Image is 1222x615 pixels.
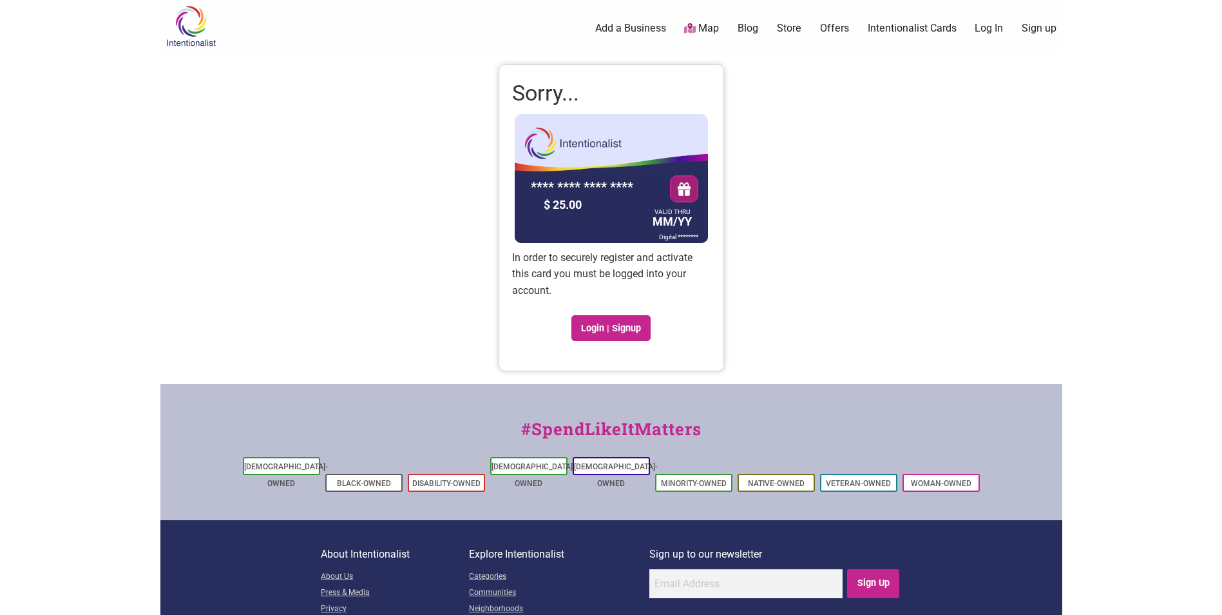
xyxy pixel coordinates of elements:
[847,569,899,598] input: Sign Up
[160,416,1062,454] div: #SpendLikeItMatters
[975,21,1003,35] a: Log In
[684,21,719,36] a: Map
[160,5,222,47] img: Intentionalist
[492,462,575,488] a: [DEMOGRAPHIC_DATA]-Owned
[574,462,658,488] a: [DEMOGRAPHIC_DATA]-Owned
[321,585,469,601] a: Press & Media
[512,78,711,109] h1: Sorry...
[244,462,328,488] a: [DEMOGRAPHIC_DATA]-Owned
[649,546,901,563] p: Sign up to our newsletter
[868,21,957,35] a: Intentionalist Cards
[469,585,649,601] a: Communities
[1022,21,1056,35] a: Sign up
[321,546,469,563] p: About Intentionalist
[911,479,971,488] a: Woman-Owned
[512,249,711,299] p: In order to securely register and activate this card you must be logged into your account.
[595,21,666,35] a: Add a Business
[748,479,805,488] a: Native-Owned
[777,21,801,35] a: Store
[321,569,469,585] a: About Us
[337,479,391,488] a: Black-Owned
[653,211,692,213] div: VALID THRU
[826,479,891,488] a: Veteran-Owned
[649,210,695,231] div: MM/YY
[540,195,650,215] div: $ 25.00
[661,479,727,488] a: Minority-Owned
[469,569,649,585] a: Categories
[412,479,481,488] a: Disability-Owned
[820,21,849,35] a: Offers
[571,315,651,341] a: Login | Signup
[469,546,649,563] p: Explore Intentionalist
[649,569,843,598] input: Email Address
[738,21,758,35] a: Blog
